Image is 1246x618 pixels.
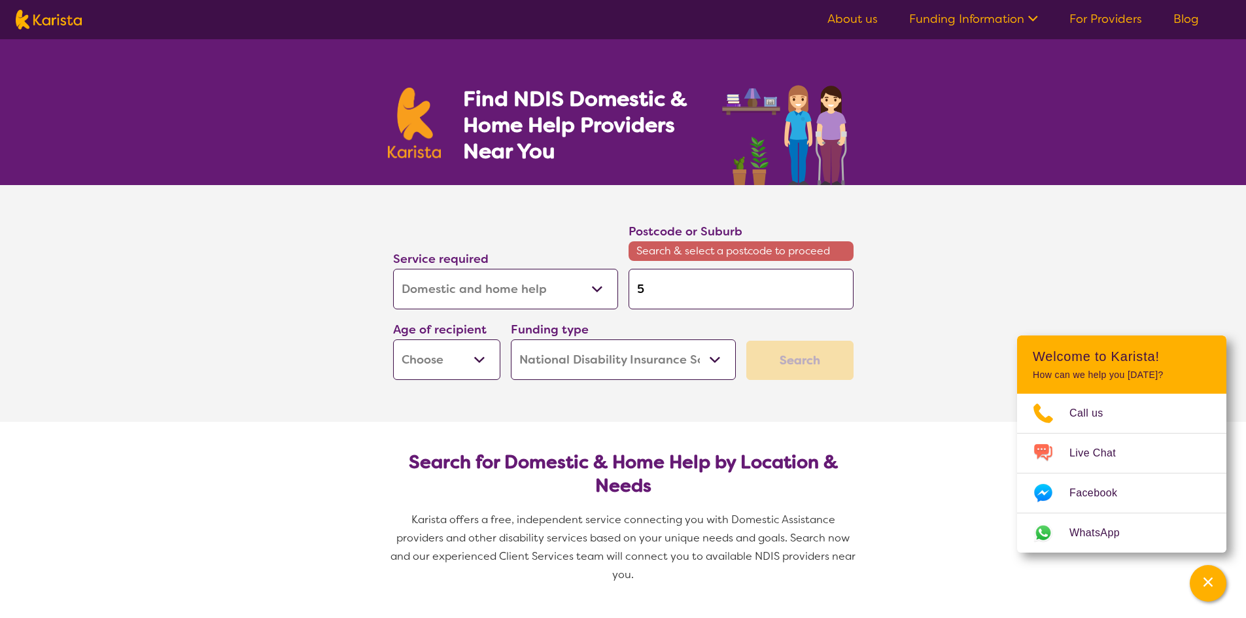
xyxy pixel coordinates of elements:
[463,86,705,164] h1: Find NDIS Domestic & Home Help Providers Near You
[390,513,858,581] span: Karista offers a free, independent service connecting you with Domestic Assistance providers and ...
[1069,11,1142,27] a: For Providers
[1033,369,1211,381] p: How can we help you [DATE]?
[629,269,854,309] input: Type
[1069,523,1135,543] span: WhatsApp
[511,322,589,337] label: Funding type
[909,11,1038,27] a: Funding Information
[16,10,82,29] img: Karista logo
[393,322,487,337] label: Age of recipient
[718,71,858,185] img: domestic-help
[1069,403,1119,423] span: Call us
[1069,483,1133,503] span: Facebook
[1017,513,1226,553] a: Web link opens in a new tab.
[1033,349,1211,364] h2: Welcome to Karista!
[393,251,489,267] label: Service required
[629,224,742,239] label: Postcode or Suburb
[1190,565,1226,602] button: Channel Menu
[629,241,854,261] span: Search & select a postcode to proceed
[404,451,843,498] h2: Search for Domestic & Home Help by Location & Needs
[1069,443,1132,463] span: Live Chat
[827,11,878,27] a: About us
[388,88,441,158] img: Karista logo
[1017,335,1226,553] div: Channel Menu
[1017,394,1226,553] ul: Choose channel
[1173,11,1199,27] a: Blog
